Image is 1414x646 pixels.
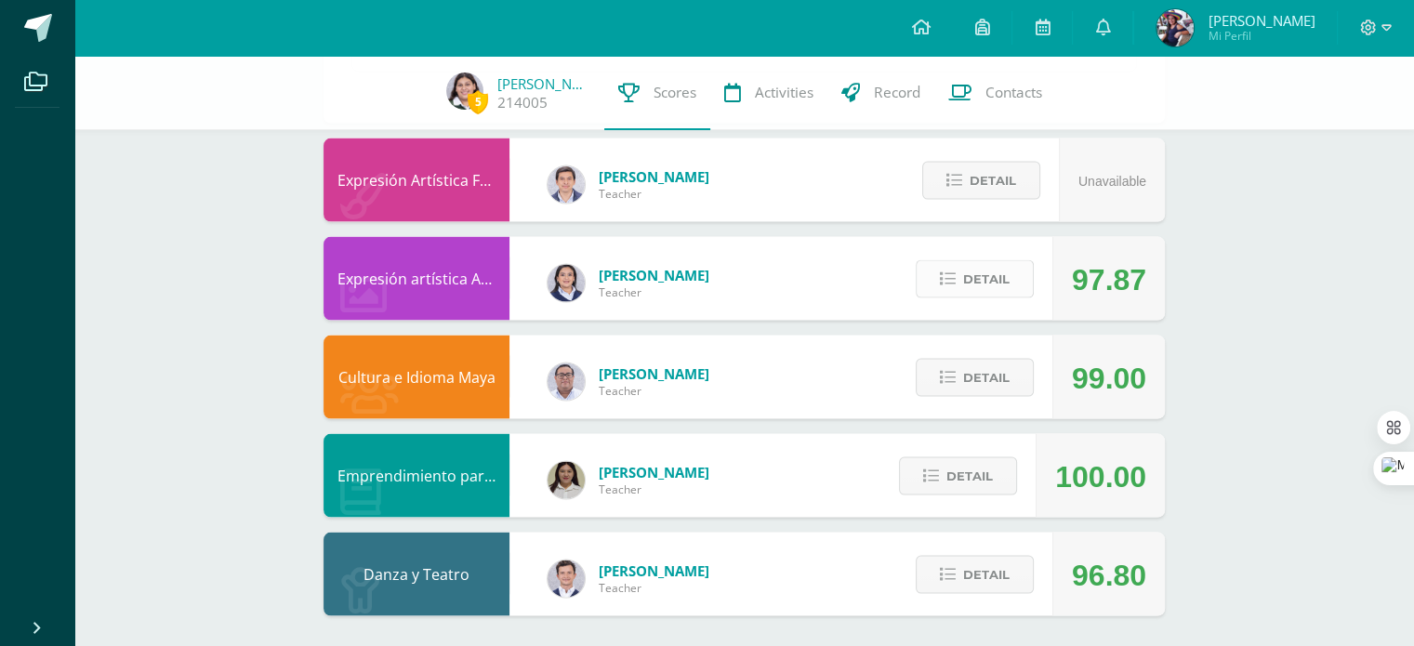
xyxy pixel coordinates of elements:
[548,560,585,598] img: 70c0459bcb81c7dac88d1d439de9cb3a.png
[599,284,709,300] span: Teacher
[916,556,1034,594] button: Detail
[1208,28,1315,44] span: Mi Perfil
[599,481,709,497] span: Teacher
[946,459,993,494] span: Detail
[599,167,709,186] span: [PERSON_NAME]
[548,265,585,302] img: 799791cd4ec4703767168e1db4dfe2dd.png
[1072,336,1146,420] div: 99.00
[755,83,813,102] span: Activities
[599,266,709,284] span: [PERSON_NAME]
[1072,238,1146,322] div: 97.87
[604,56,710,130] a: Scores
[599,364,709,383] span: [PERSON_NAME]
[874,83,920,102] span: Record
[827,56,934,130] a: Record
[497,93,548,112] a: 214005
[599,186,709,202] span: Teacher
[548,166,585,204] img: 32863153bf8bbda601a51695c130e98e.png
[324,336,509,419] div: Cultura e Idioma Maya
[497,74,590,93] a: [PERSON_NAME]
[710,56,827,130] a: Activities
[970,164,1016,198] span: Detail
[963,361,1010,395] span: Detail
[916,260,1034,298] button: Detail
[1072,534,1146,617] div: 96.80
[963,262,1010,297] span: Detail
[324,138,509,222] div: Expresión Artística FORMACIÓN MUSICAL
[548,363,585,401] img: 5778bd7e28cf89dedf9ffa8080fc1cd8.png
[324,237,509,321] div: Expresión artística ARTES PLÁSTICAS
[916,359,1034,397] button: Detail
[1055,435,1146,519] div: 100.00
[324,533,509,616] div: Danza y Teatro
[446,73,483,110] img: bc720849e61932d9ee0138a741b260b7.png
[599,383,709,399] span: Teacher
[922,162,1040,200] button: Detail
[899,457,1017,495] button: Detail
[985,83,1042,102] span: Contacts
[324,434,509,518] div: Emprendimiento para la Productividad
[599,580,709,596] span: Teacher
[599,463,709,481] span: [PERSON_NAME]
[654,83,696,102] span: Scores
[1078,174,1146,189] span: Unavailable
[1208,11,1315,30] span: [PERSON_NAME]
[1156,9,1194,46] img: 493e25fe954d1f4d43f7ff41cd3d7ef9.png
[548,462,585,499] img: 7b13906345788fecd41e6b3029541beb.png
[599,561,709,580] span: [PERSON_NAME]
[468,90,488,113] span: 5
[963,558,1010,592] span: Detail
[934,56,1056,130] a: Contacts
